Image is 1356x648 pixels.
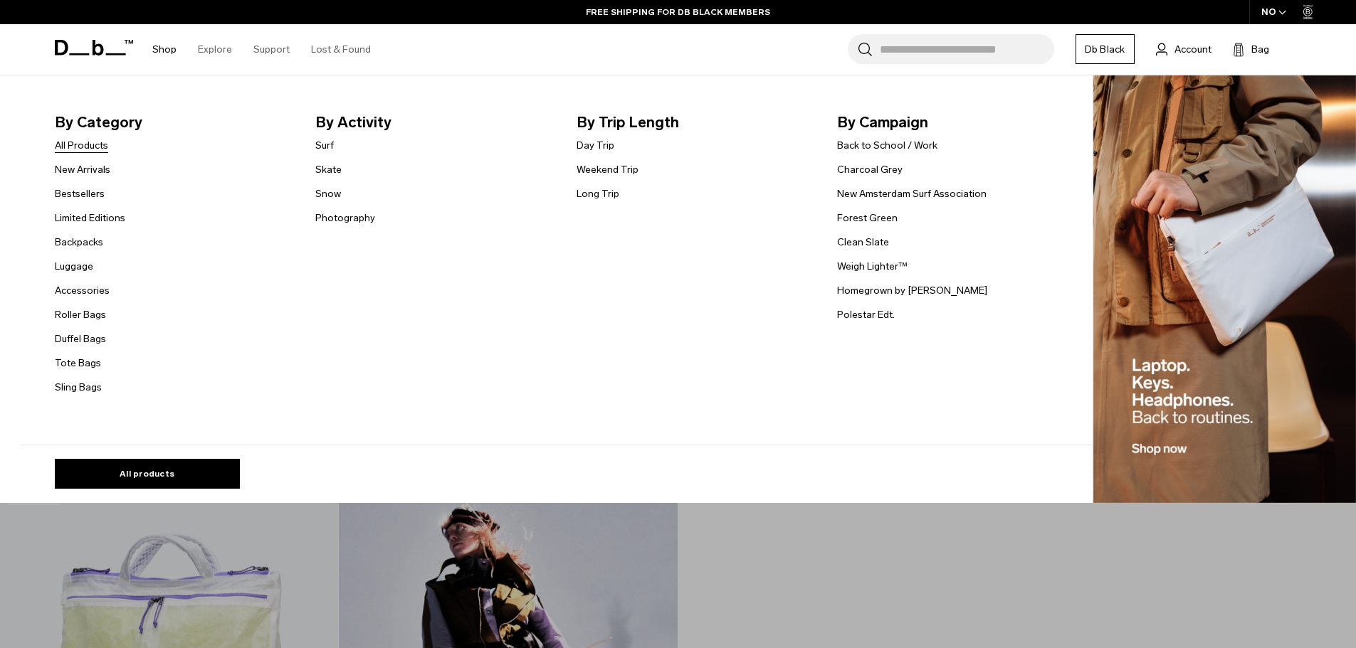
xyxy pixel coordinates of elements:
span: Bag [1251,42,1269,57]
a: Polestar Edt. [837,307,895,322]
a: Clean Slate [837,235,889,250]
span: By Trip Length [577,111,815,134]
a: Long Trip [577,186,619,201]
a: All Products [55,138,108,153]
a: Account [1156,41,1212,58]
span: Account [1174,42,1212,57]
a: Accessories [55,283,110,298]
a: Back to School / Work [837,138,937,153]
a: Support [253,24,290,75]
a: Photography [315,211,375,225]
a: Tote Bags [55,356,101,371]
a: Duffel Bags [55,331,106,346]
a: All products [55,459,240,489]
a: Db Black [1076,34,1135,64]
a: Roller Bags [55,307,106,322]
a: Weigh Lighter™ [837,259,908,274]
span: By Category [55,111,293,134]
a: Snow [315,186,341,201]
a: Luggage [55,259,93,274]
span: By Campaign [837,111,1076,134]
a: New Arrivals [55,162,110,177]
a: Forest Green [837,211,898,225]
a: Limited Editions [55,211,125,225]
span: By Activity [315,111,554,134]
a: Backpacks [55,235,103,250]
a: Charcoal Grey [837,162,903,177]
a: Skate [315,162,342,177]
a: Bestsellers [55,186,105,201]
a: Explore [198,24,232,75]
a: Surf [315,138,334,153]
a: Sling Bags [55,380,102,395]
a: Homegrown by [PERSON_NAME] [837,283,987,298]
button: Bag [1233,41,1269,58]
nav: Main Navigation [142,24,382,75]
a: Day Trip [577,138,614,153]
a: Lost & Found [311,24,371,75]
a: New Amsterdam Surf Association [837,186,987,201]
a: Shop [152,24,177,75]
a: Weekend Trip [577,162,638,177]
a: FREE SHIPPING FOR DB BLACK MEMBERS [586,6,770,18]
